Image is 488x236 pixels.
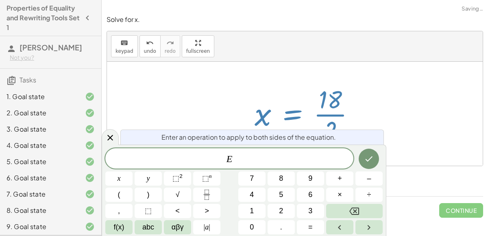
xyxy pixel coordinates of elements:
i: Task finished and correct. [85,222,95,232]
span: ÷ [367,189,371,200]
button: Fraction [193,188,220,202]
button: Greater than [193,204,220,218]
div: 1. Goal state [7,92,72,102]
button: Equals [297,220,324,234]
span: y [147,173,150,184]
button: 8 [268,171,295,186]
button: x [105,171,133,186]
span: Saving… [462,5,483,13]
span: keypad [115,48,133,54]
var: E [227,154,233,164]
i: keyboard [120,38,128,48]
span: 3 [308,206,312,217]
i: Task finished and correct. [85,92,95,102]
button: Superscript [193,171,220,186]
span: 8 [279,173,283,184]
i: undo [146,38,154,48]
span: ⬚ [145,206,152,217]
button: redoredo [160,35,180,57]
span: < [175,206,180,217]
span: x [118,173,121,184]
span: – [367,173,371,184]
span: 7 [250,173,254,184]
i: Task finished and correct. [85,108,95,118]
span: αβγ [172,222,184,233]
button: . [268,220,295,234]
button: Placeholder [135,204,162,218]
button: Done [359,149,379,169]
span: 1 [250,206,254,217]
div: 7. Goal state [7,189,72,199]
button: Less than [164,204,191,218]
div: 9. Goal state [7,222,72,232]
i: redo [166,38,174,48]
sup: n [209,173,212,179]
span: 5 [279,189,283,200]
div: 6. Goal state [7,173,72,183]
span: abc [142,222,154,233]
button: Left arrow [326,220,353,234]
button: Right arrow [355,220,383,234]
button: 0 [238,220,266,234]
button: Minus [355,171,383,186]
button: Greek alphabet [164,220,191,234]
span: Tasks [20,76,36,84]
button: , [105,204,133,218]
i: Task finished and correct. [85,124,95,134]
span: . [280,222,282,233]
span: 2 [279,206,283,217]
span: 4 [250,189,254,200]
div: 8. Goal state [7,206,72,215]
button: 5 [268,188,295,202]
div: Not you? [10,54,95,62]
button: Functions [105,220,133,234]
h4: Properties of Equality and Rewriting Tools Set 1 [7,3,80,32]
button: 3 [297,204,324,218]
span: | [204,223,205,231]
div: 3. Goal state [7,124,72,134]
i: Task finished and correct. [85,141,95,150]
span: √ [176,189,180,200]
div: 5. Goal state [7,157,72,167]
span: ⬚ [202,174,209,182]
button: 4 [238,188,266,202]
p: Solve for x. [107,15,483,24]
button: fullscreen [182,35,214,57]
sup: 2 [179,173,183,179]
span: 9 [308,173,312,184]
button: Absolute value [193,220,220,234]
span: > [205,206,209,217]
span: fullscreen [186,48,210,54]
span: ⬚ [172,174,179,182]
button: y [135,171,162,186]
span: + [338,173,342,184]
span: [PERSON_NAME] [20,43,82,52]
span: = [308,222,313,233]
span: | [209,223,210,231]
button: Alphabet [135,220,162,234]
button: 6 [297,188,324,202]
span: Enter an operation to apply to both sides of the equation. [161,132,336,142]
button: 7 [238,171,266,186]
span: ) [147,189,150,200]
span: × [338,189,342,200]
i: Task finished and correct. [85,189,95,199]
button: Times [326,188,353,202]
button: ) [135,188,162,202]
div: 2. Goal state [7,108,72,118]
span: f(x) [114,222,124,233]
button: Backspace [326,204,383,218]
span: ( [118,189,120,200]
button: Squared [164,171,191,186]
span: a [204,222,210,233]
button: Divide [355,188,383,202]
button: Plus [326,171,353,186]
span: redo [165,48,176,54]
i: Task finished and correct. [85,206,95,215]
button: undoundo [139,35,161,57]
button: 2 [268,204,295,218]
span: 6 [308,189,312,200]
i: Task finished and correct. [85,173,95,183]
button: keyboardkeypad [111,35,138,57]
button: 1 [238,204,266,218]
